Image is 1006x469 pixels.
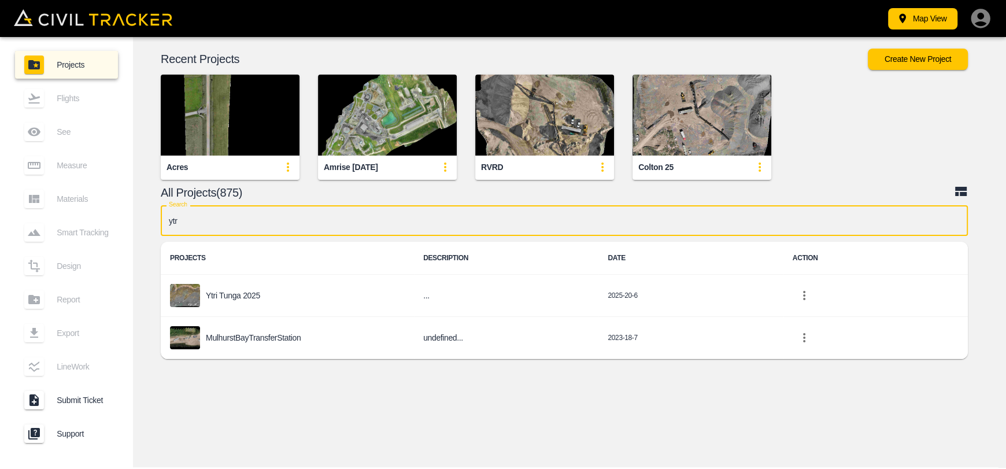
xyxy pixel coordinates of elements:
[15,51,118,79] a: Projects
[633,75,771,156] img: Colton 25
[161,242,414,275] th: PROJECTS
[475,75,614,156] img: RVRD
[434,156,457,179] button: update-card-details
[868,49,968,70] button: Create New Project
[318,75,457,156] img: Amrise August 2025
[414,242,598,275] th: DESCRIPTION
[57,60,109,69] span: Projects
[481,162,503,173] div: RVRD
[598,242,783,275] th: DATE
[15,420,118,448] a: Support
[423,289,589,303] h6: ...
[170,326,200,349] img: project-image
[748,156,771,179] button: update-card-details
[423,331,589,345] h6: undefined...
[170,284,200,307] img: project-image
[324,162,378,173] div: Amrise [DATE]
[206,333,301,342] p: MulhurstBayTransferStation
[598,275,783,317] td: 2025-20-6
[57,396,109,405] span: Submit Ticket
[638,162,674,173] div: Colton 25
[591,156,614,179] button: update-card-details
[161,75,299,156] img: Acres
[161,188,954,197] p: All Projects(875)
[598,317,783,359] td: 2023-18-7
[15,386,118,414] a: Submit Ticket
[161,242,968,359] table: project-list-table
[783,242,968,275] th: ACTION
[206,291,260,300] p: Ytri Tunga 2025
[888,8,957,29] button: Map View
[276,156,299,179] button: update-card-details
[14,9,172,25] img: Civil Tracker
[161,54,868,64] p: Recent Projects
[57,429,109,438] span: Support
[167,162,188,173] div: Acres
